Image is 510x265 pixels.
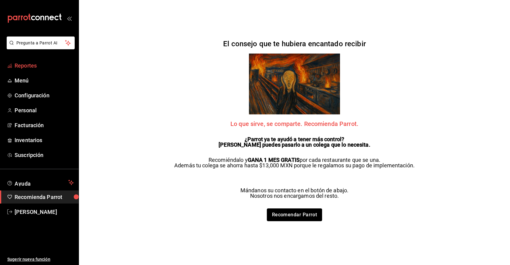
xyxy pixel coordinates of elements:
strong: GANA 1 MES GRATIS [248,157,300,163]
span: Configuración [15,91,74,99]
strong: [PERSON_NAME] puedes pasarlo a un colega que lo necesita. [219,141,370,148]
span: Personal [15,106,74,114]
button: open_drawer_menu [67,16,72,21]
a: Pregunta a Parrot AI [4,44,75,51]
strong: ¿Parrot ya te ayudó a tener más control? [245,136,344,142]
img: referrals Parrot [249,54,340,114]
span: Inventarios [15,136,74,144]
span: Menú [15,76,74,85]
span: Pregunta a Parrot AI [16,40,65,46]
h2: El consejo que te hubiera encantado recibir [223,40,366,47]
button: Pregunta a Parrot AI [7,37,75,49]
a: Recomendar Parrot [267,208,322,221]
p: Mándanos su contacto en el botón de abajo. Nosotros nos encargamos del resto. [240,188,349,199]
span: Ayuda [15,179,66,186]
p: Recomiéndalo y por cada restaurante que se una. Además tu colega se ahorra hasta $13,000 MXN porq... [174,157,415,168]
span: Recomienda Parrot [15,193,74,201]
span: Facturación [15,121,74,129]
span: [PERSON_NAME] [15,208,74,216]
span: Sugerir nueva función [7,256,74,263]
span: Reportes [15,61,74,70]
span: Lo que sirve, se comparte. Recomienda Parrot. [230,121,359,127]
span: Suscripción [15,151,74,159]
